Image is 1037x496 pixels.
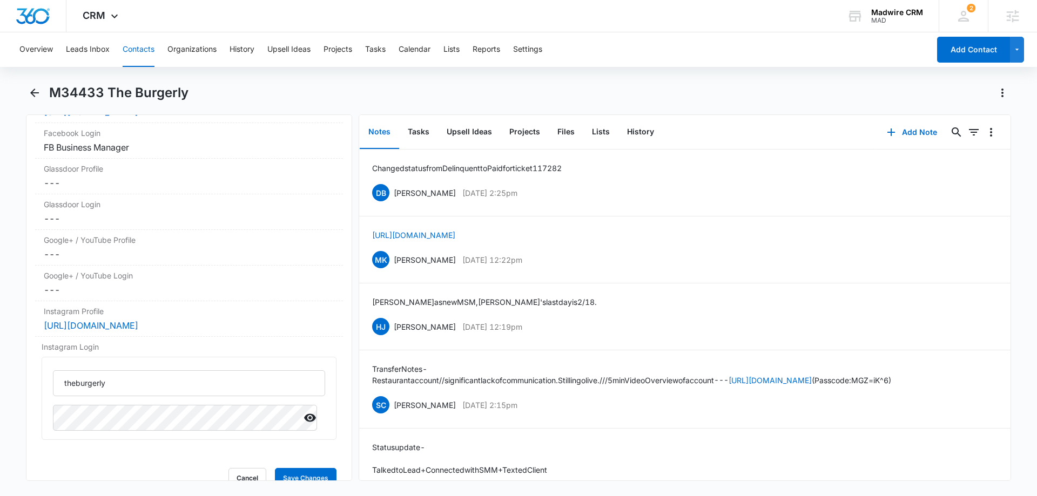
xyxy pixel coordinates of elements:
[729,376,812,385] a: [URL][DOMAIN_NAME]
[35,194,343,230] div: Glassdoor Login---
[372,251,389,268] span: MK
[44,270,334,281] label: Google+ / YouTube Login
[372,396,389,413] span: SC
[123,32,154,67] button: Contacts
[549,115,583,149] button: Files
[19,32,53,67] button: Overview
[44,163,334,174] label: Glassdoor Profile
[360,115,399,149] button: Notes
[462,254,522,266] p: [DATE] 12:22pm
[83,10,105,21] span: CRM
[372,162,562,174] p: Changed status from Delinquent to Paid for ticket 117282
[324,32,352,67] button: Projects
[26,84,43,101] button: Back
[53,370,325,396] input: Username
[301,409,319,426] button: Show
[583,115,618,149] button: Lists
[44,248,334,261] dd: ---
[965,124,982,141] button: Filters
[513,32,542,67] button: Settings
[35,301,343,337] div: Instagram Profile[URL][DOMAIN_NAME]
[275,468,336,488] button: Save Changes
[267,32,311,67] button: Upsell Ideas
[462,187,517,199] p: [DATE] 2:25pm
[394,399,456,411] p: [PERSON_NAME]
[372,184,389,201] span: DB
[372,230,455,240] a: [URL][DOMAIN_NAME]
[66,32,110,67] button: Leads Inbox
[618,115,663,149] button: History
[399,32,430,67] button: Calendar
[372,441,840,453] p: Status update -
[49,85,188,101] h1: M34433 The Burgerly
[44,176,334,189] dd: ---
[372,464,840,475] p: Talked to Lead + Connected with SMM + Texted Client
[462,321,522,332] p: [DATE] 12:19pm
[372,318,389,335] span: HJ
[35,123,343,159] div: Facebook LoginFB Business Manager
[42,341,336,352] label: Instagram Login
[35,266,343,301] div: Google+ / YouTube Login---
[394,321,456,332] p: [PERSON_NAME]
[44,212,334,225] div: ---
[462,399,517,411] p: [DATE] 2:15pm
[394,187,456,199] p: [PERSON_NAME]
[44,141,334,154] div: FB Business Manager
[44,320,138,331] a: [URL][DOMAIN_NAME]
[982,124,1000,141] button: Overflow Menu
[372,296,597,308] p: [PERSON_NAME] as new MSM, [PERSON_NAME]'s last day is 2/18.
[994,84,1011,101] button: Actions
[967,4,975,12] span: 2
[871,17,923,24] div: account id
[473,32,500,67] button: Reports
[365,32,386,67] button: Tasks
[948,124,965,141] button: Search...
[443,32,460,67] button: Lists
[372,375,891,386] p: Restaurant account // significant lack of communication. Still in go live. /// 5 min Video Overvi...
[937,37,1010,63] button: Add Contact
[44,127,334,139] label: Facebook Login
[230,32,254,67] button: History
[501,115,549,149] button: Projects
[167,32,217,67] button: Organizations
[35,230,343,266] div: Google+ / YouTube Profile---
[44,199,334,210] label: Glassdoor Login
[967,4,975,12] div: notifications count
[438,115,501,149] button: Upsell Ideas
[876,119,948,145] button: Add Note
[372,363,891,375] p: Transfer Notes -
[35,159,343,194] div: Glassdoor Profile---
[44,234,334,246] label: Google+ / YouTube Profile
[44,283,334,296] div: ---
[44,305,334,317] label: Instagram Profile
[871,8,923,17] div: account name
[228,468,266,488] button: Cancel
[399,115,438,149] button: Tasks
[394,254,456,266] p: [PERSON_NAME]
